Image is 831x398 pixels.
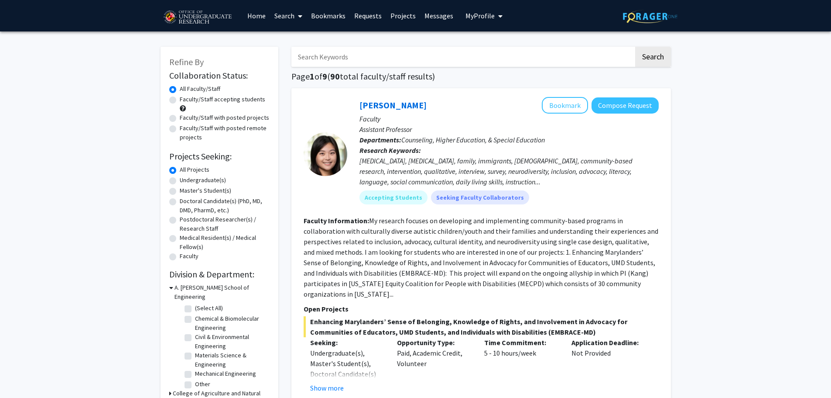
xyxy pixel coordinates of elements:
div: 5 - 10 hours/week [478,337,565,393]
label: Undergraduate(s) [180,176,226,185]
span: 9 [322,71,327,82]
a: Projects [386,0,420,31]
mat-chip: Accepting Students [359,190,427,204]
label: Medical Resident(s) / Medical Fellow(s) [180,233,270,252]
label: (Select All) [195,304,223,313]
fg-read-more: My research focuses on developing and implementing community-based programs in collaboration with... [304,216,658,298]
button: Compose Request to Veronica Kang [592,97,659,114]
b: Faculty Information: [304,216,369,225]
a: [PERSON_NAME] [359,100,427,111]
a: Requests [350,0,386,31]
label: Master's Student(s) [180,186,231,195]
label: Faculty [180,252,198,261]
p: Seeking: [310,337,384,348]
p: Time Commitment: [484,337,558,348]
input: Search Keywords [291,47,634,67]
p: Faculty [359,114,659,124]
b: Departments: [359,135,401,144]
a: Bookmarks [307,0,350,31]
label: Postdoctoral Researcher(s) / Research Staff [180,215,270,233]
label: Faculty/Staff accepting students [180,95,265,104]
label: Mechanical Engineering [195,369,256,378]
p: Open Projects [304,304,659,314]
span: Refine By [169,56,204,67]
label: Materials Science & Engineering [195,351,267,369]
p: Assistant Professor [359,124,659,135]
mat-chip: Seeking Faculty Collaborators [431,190,529,204]
h1: Page of ( total faculty/staff results) [291,71,671,82]
a: Search [270,0,307,31]
label: All Faculty/Staff [180,84,220,93]
img: University of Maryland Logo [161,7,234,28]
img: ForagerOne Logo [623,10,677,23]
button: Search [635,47,671,67]
label: Chemical & Biomolecular Engineering [195,314,267,332]
h2: Division & Department: [169,269,270,280]
button: Show more [310,383,344,393]
label: Doctoral Candidate(s) (PhD, MD, DMD, PharmD, etc.) [180,197,270,215]
h2: Collaboration Status: [169,70,270,81]
span: Enhancing Marylanders’ Sense of Belonging, Knowledge of Rights, and Involvement in Advocacy for C... [304,316,659,337]
h3: A. [PERSON_NAME] School of Engineering [174,283,270,301]
a: Home [243,0,270,31]
span: 90 [330,71,340,82]
span: My Profile [465,11,495,20]
label: Faculty/Staff with posted remote projects [180,124,270,142]
b: Research Keywords: [359,146,421,155]
label: Civil & Environmental Engineering [195,332,267,351]
label: Faculty/Staff with posted projects [180,113,269,122]
div: Paid, Academic Credit, Volunteer [390,337,478,393]
iframe: Chat [7,359,37,391]
a: Messages [420,0,458,31]
p: Application Deadline: [571,337,646,348]
div: Not Provided [565,337,652,393]
label: All Projects [180,165,209,174]
div: [MEDICAL_DATA], [MEDICAL_DATA], family, immigrants, [DEMOGRAPHIC_DATA], community-based research,... [359,156,659,187]
p: Opportunity Type: [397,337,471,348]
button: Add Veronica Kang to Bookmarks [542,97,588,114]
h2: Projects Seeking: [169,151,270,162]
span: 1 [310,71,315,82]
span: Counseling, Higher Education, & Special Education [401,135,545,144]
label: Other [195,380,210,389]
